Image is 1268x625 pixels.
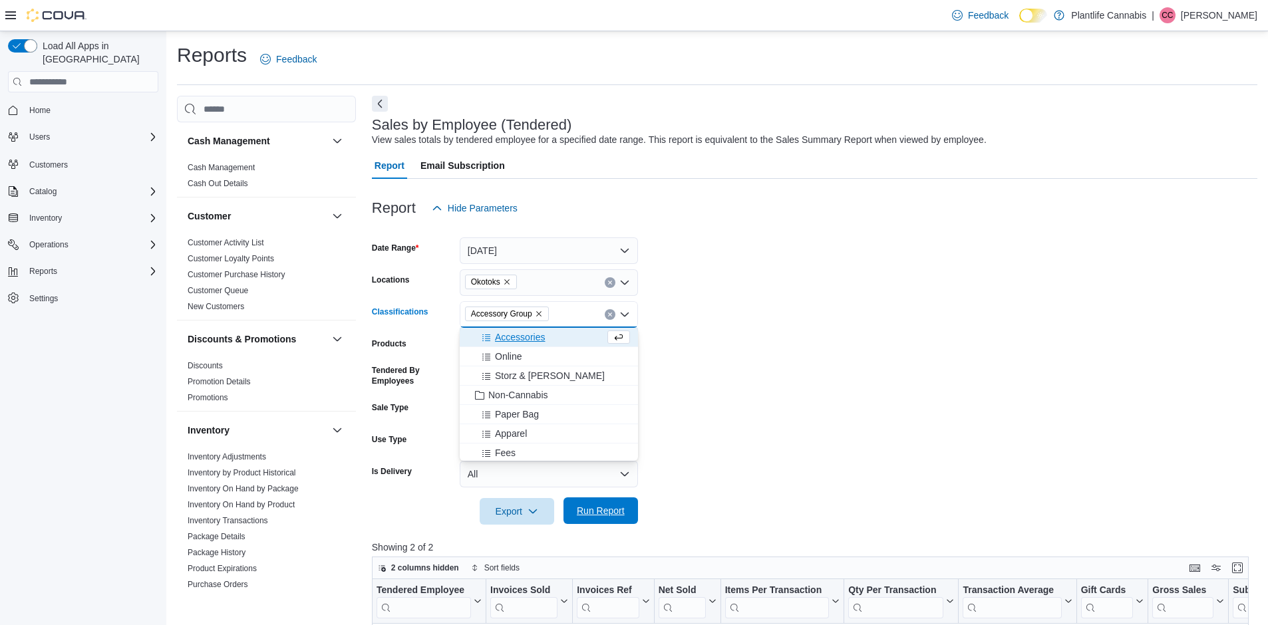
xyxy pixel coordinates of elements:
[372,117,572,133] h3: Sales by Employee (Tendered)
[577,584,639,597] div: Invoices Ref
[329,422,345,438] button: Inventory
[968,9,1009,22] span: Feedback
[188,269,285,280] span: Customer Purchase History
[372,275,410,285] label: Locations
[188,393,228,402] a: Promotions
[24,263,158,279] span: Reports
[27,9,86,22] img: Cova
[535,310,543,318] button: Remove Accessory Group from selection in this group
[177,358,356,411] div: Discounts & Promotions
[188,424,327,437] button: Inventory
[3,128,164,146] button: Users
[372,466,412,477] label: Is Delivery
[3,154,164,174] button: Customers
[460,443,638,463] button: Fees
[503,278,511,286] button: Remove Okotoks from selection in this group
[188,580,248,589] a: Purchase Orders
[188,270,285,279] a: Customer Purchase History
[188,209,231,223] h3: Customer
[448,201,518,215] span: Hide Parameters
[188,532,245,541] a: Package Details
[724,584,829,618] div: Items Per Transaction
[188,531,245,542] span: Package Details
[255,46,322,72] a: Feedback
[29,266,57,277] span: Reports
[1160,7,1176,23] div: Cody Cousins
[495,427,527,440] span: Apparel
[460,237,638,264] button: [DATE]
[658,584,705,618] div: Net Sold
[495,446,516,459] span: Fees
[276,53,317,66] span: Feedback
[1019,9,1047,23] input: Dark Mode
[391,562,459,573] span: 2 columns hidden
[29,186,57,197] span: Catalog
[372,402,408,413] label: Sale Type
[188,392,228,403] span: Promotions
[329,331,345,347] button: Discounts & Promotions
[24,290,158,307] span: Settings
[420,152,505,179] span: Email Subscription
[377,584,471,618] div: Tendered Employee
[372,133,987,147] div: View sales totals by tendered employee for a specified date range. This report is equivalent to t...
[372,434,406,445] label: Use Type
[8,95,158,342] nav: Complex example
[188,332,296,346] h3: Discounts & Promotions
[471,275,500,289] span: Okotoks
[460,328,638,347] button: Accessories
[188,178,248,189] span: Cash Out Details
[658,584,716,618] button: Net Sold
[1071,7,1146,23] p: Plantlife Cannabis
[24,291,63,307] a: Settings
[29,132,50,142] span: Users
[24,237,158,253] span: Operations
[24,156,158,172] span: Customers
[658,584,705,597] div: Net Sold
[605,309,615,320] button: Clear input
[495,330,545,344] span: Accessories
[177,42,247,68] h1: Reports
[29,239,69,250] span: Operations
[460,405,638,424] button: Paper Bag
[460,461,638,487] button: All
[490,584,557,618] div: Invoices Sold
[188,376,251,387] span: Promotion Details
[188,579,248,590] span: Purchase Orders
[188,179,248,188] a: Cash Out Details
[1152,584,1224,618] button: Gross Sales
[188,209,327,223] button: Customer
[490,584,557,597] div: Invoices Sold
[1080,584,1133,597] div: Gift Cards
[947,2,1014,29] a: Feedback
[188,564,257,573] a: Product Expirations
[188,162,255,173] span: Cash Management
[377,584,482,618] button: Tendered Employee
[188,499,295,510] span: Inventory On Hand by Product
[372,365,454,386] label: Tendered By Employees
[188,238,264,247] a: Customer Activity List
[1162,7,1173,23] span: CC
[24,210,158,226] span: Inventory
[188,134,270,148] h3: Cash Management
[188,452,266,461] a: Inventory Adjustments
[188,163,255,172] a: Cash Management
[188,377,251,386] a: Promotion Details
[188,563,257,574] span: Product Expirations
[373,560,464,576] button: 2 columns hidden
[177,160,356,197] div: Cash Management
[188,483,299,494] span: Inventory On Hand by Package
[848,584,943,597] div: Qty Per Transaction
[3,262,164,281] button: Reports
[372,96,388,112] button: Next
[24,184,62,199] button: Catalog
[188,548,245,557] a: Package History
[724,584,829,597] div: Items Per Transaction
[188,254,274,263] a: Customer Loyalty Points
[1152,584,1213,618] div: Gross Sales
[188,484,299,493] a: Inventory On Hand by Package
[377,584,471,597] div: Tendered Employee
[460,424,638,443] button: Apparel
[24,184,158,199] span: Catalog
[188,237,264,248] span: Customer Activity List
